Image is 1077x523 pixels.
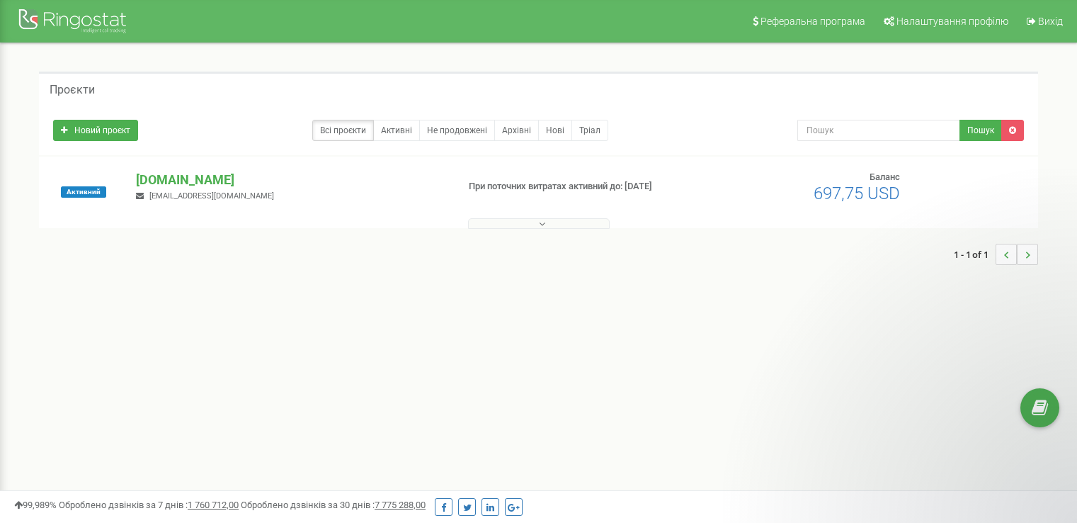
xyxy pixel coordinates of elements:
span: Реферальна програма [760,16,865,27]
a: Нові [538,120,572,141]
u: 7 775 288,00 [375,500,426,510]
a: Не продовжені [419,120,495,141]
a: Всі проєкти [312,120,374,141]
span: Активний [61,186,106,198]
nav: ... [954,230,1038,279]
span: Вихід [1038,16,1063,27]
p: При поточних витратах активний до: [DATE] [469,180,695,193]
a: Активні [373,120,420,141]
a: Архівні [494,120,539,141]
iframe: Intercom live chat [1029,443,1063,477]
span: Баланс [870,171,900,182]
span: 1 - 1 of 1 [954,244,996,265]
h5: Проєкти [50,84,95,96]
button: Пошук [959,120,1002,141]
span: Оброблено дзвінків за 30 днів : [241,500,426,510]
span: [EMAIL_ADDRESS][DOMAIN_NAME] [149,191,274,201]
u: 1 760 712,00 [188,500,239,510]
span: Оброблено дзвінків за 7 днів : [59,500,239,510]
a: Тріал [571,120,608,141]
span: 99,989% [14,500,57,510]
input: Пошук [797,120,960,141]
p: [DOMAIN_NAME] [136,171,445,189]
span: 697,75 USD [814,184,900,203]
a: Новий проєкт [53,120,138,141]
span: Налаштування профілю [896,16,1008,27]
